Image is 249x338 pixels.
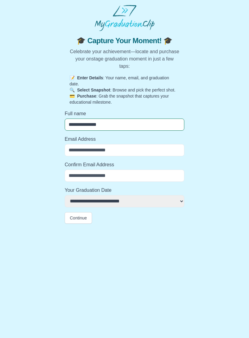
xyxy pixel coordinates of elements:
p: : Grab the snapshot that captures your educational milestone. [70,93,179,105]
p: Celebrate your achievement—locate and purchase your onstage graduation moment in just a few taps: [70,48,179,70]
span: 📝 [70,75,75,80]
label: Full name [65,110,184,117]
label: Your Graduation Date [65,187,184,194]
strong: Enter Details [77,75,103,80]
strong: Select Snapshot [77,88,110,92]
span: 💳 [70,94,75,98]
button: Continue [65,212,92,224]
span: 🎓 Capture Your Moment! 🎓 [70,36,179,46]
p: : Your name, email, and graduation date. [70,75,179,87]
label: Email Address [65,136,184,143]
img: MyGraduationClip [95,5,155,31]
label: Confirm Email Address [65,161,184,168]
strong: Purchase [77,94,96,98]
p: : Browse and pick the perfect shot. [70,87,179,93]
span: 🔍 [70,88,75,92]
